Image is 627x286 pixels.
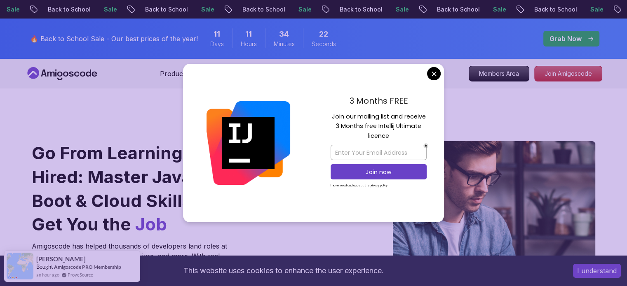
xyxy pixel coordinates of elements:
button: Products [160,69,198,85]
div: This website uses cookies to enhance the user experience. [6,262,561,280]
p: Back to School [333,5,389,14]
p: Amigoscode has helped thousands of developers land roles at Amazon, Starling Bank, Mercado Livre,... [32,241,230,281]
span: Minutes [274,40,295,48]
p: Products [160,69,188,79]
a: Members Area [469,66,529,81]
p: Members Area [469,66,529,81]
p: Sale [583,5,610,14]
h1: Go From Learning to Hired: Master Java, Spring Boot & Cloud Skills That Get You the [32,141,259,236]
a: Amigoscode PRO Membership [54,264,121,270]
img: provesource social proof notification image [7,253,33,279]
p: Grab Now [550,34,582,44]
a: Join Amigoscode [534,66,602,81]
span: 22 Seconds [319,28,328,40]
span: 11 Days [214,28,220,40]
span: Bought [36,263,53,270]
span: Hours [241,40,257,48]
p: Sale [486,5,512,14]
p: Back to School [430,5,486,14]
span: an hour ago [36,271,59,278]
span: Job [135,214,167,235]
button: Accept cookies [573,264,621,278]
p: Sale [389,5,415,14]
p: Sale [194,5,221,14]
span: Days [210,40,224,48]
p: 🔥 Back to School Sale - Our best prices of the year! [30,34,198,44]
p: Sale [291,5,318,14]
p: Join Amigoscode [535,66,602,81]
span: [PERSON_NAME] [36,256,86,263]
p: Back to School [41,5,97,14]
span: 11 Hours [245,28,252,40]
a: ProveSource [68,271,93,278]
p: Sale [97,5,123,14]
p: Back to School [138,5,194,14]
p: Back to School [527,5,583,14]
p: Back to School [235,5,291,14]
span: 34 Minutes [279,28,289,40]
span: Seconds [312,40,336,48]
